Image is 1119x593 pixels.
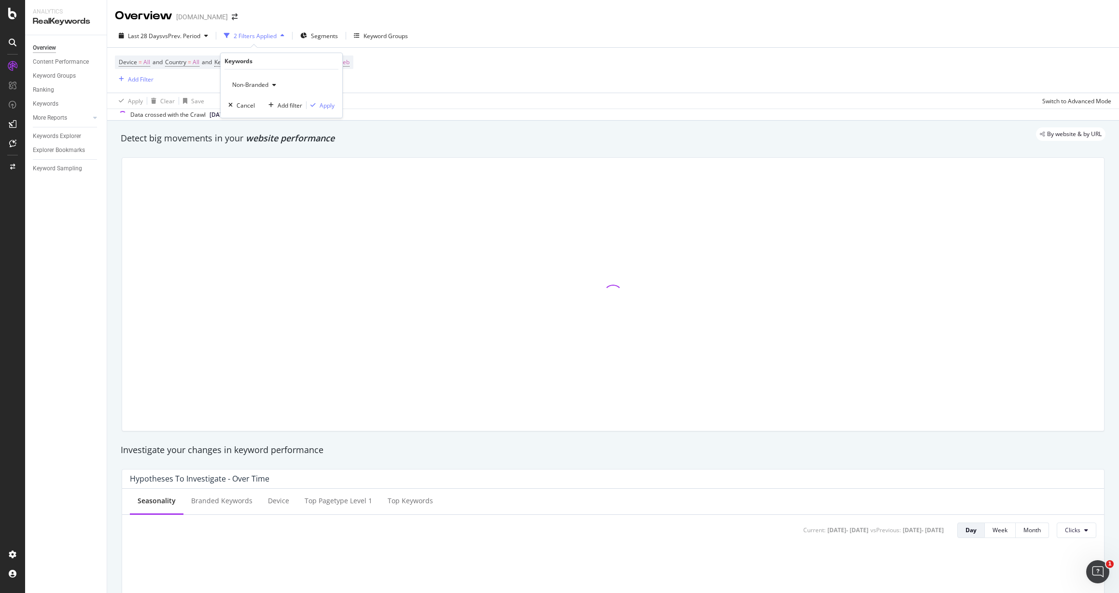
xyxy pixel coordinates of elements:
div: Apply [320,101,335,110]
div: More Reports [33,113,67,123]
span: Last 28 Days [128,32,162,40]
span: Segments [311,32,338,40]
div: Overview [33,43,56,53]
div: Day [965,526,977,534]
span: Web [337,55,350,69]
span: Clicks [1065,526,1080,534]
div: Clear [160,97,175,105]
a: Overview [33,43,100,53]
div: Switch to Advanced Mode [1042,97,1111,105]
span: 1 [1106,560,1114,568]
button: [DATE] [206,109,240,121]
div: Explorer Bookmarks [33,145,85,155]
div: legacy label [1036,127,1105,141]
div: Month [1023,526,1041,534]
a: Keywords [33,99,100,109]
div: Overview [115,8,172,24]
div: [DATE] - [DATE] [903,526,944,534]
div: Cancel [237,101,255,110]
div: [DOMAIN_NAME] [176,12,228,22]
span: = [139,58,142,66]
a: Ranking [33,85,100,95]
div: Keyword Sampling [33,164,82,174]
button: Apply [307,100,335,110]
div: Top pagetype Level 1 [305,496,372,506]
button: Week [985,523,1016,538]
div: vs Previous : [870,526,901,534]
span: Country [165,58,186,66]
span: Device [119,58,137,66]
div: arrow-right-arrow-left [232,14,238,20]
div: Keywords [33,99,58,109]
span: 2025 Aug. 25th [210,110,228,119]
div: Add filter [278,101,302,110]
button: Non-Branded [228,77,280,93]
button: 2 Filters Applied [220,28,288,43]
button: Month [1016,523,1049,538]
a: More Reports [33,113,90,123]
button: Save [179,93,204,109]
div: Top Keywords [388,496,433,506]
div: Keyword Groups [364,32,408,40]
span: By website & by URL [1047,131,1102,137]
div: [DATE] - [DATE] [827,526,868,534]
a: Keyword Sampling [33,164,100,174]
button: Add Filter [115,73,154,85]
button: Apply [115,93,143,109]
div: Week [993,526,1007,534]
div: Device [268,496,289,506]
span: All [193,55,199,69]
button: Segments [296,28,342,43]
button: Last 28 DaysvsPrev. Period [115,28,212,43]
span: Non-Branded [228,81,268,89]
div: Content Performance [33,57,89,67]
button: Clear [147,93,175,109]
div: Apply [128,97,143,105]
a: Content Performance [33,57,100,67]
iframe: Intercom live chat [1086,560,1109,583]
div: Add Filter [128,75,154,83]
span: Keywords [214,58,240,66]
button: Clicks [1057,523,1096,538]
button: Switch to Advanced Mode [1038,93,1111,109]
span: All [143,55,150,69]
div: Branded Keywords [191,496,252,506]
a: Keywords Explorer [33,131,100,141]
div: Investigate your changes in keyword performance [121,444,1105,456]
span: = [188,58,191,66]
div: Keywords Explorer [33,131,81,141]
button: Add filter [265,100,302,110]
button: Keyword Groups [350,28,412,43]
div: RealKeywords [33,16,99,27]
span: vs Prev. Period [162,32,200,40]
div: Keywords [224,57,252,65]
a: Explorer Bookmarks [33,145,100,155]
div: Keyword Groups [33,71,76,81]
button: Day [957,523,985,538]
div: Current: [803,526,825,534]
button: Cancel [224,100,255,110]
div: Hypotheses to Investigate - Over Time [130,474,269,483]
div: Analytics [33,8,99,16]
div: Ranking [33,85,54,95]
div: Save [191,97,204,105]
span: and [153,58,163,66]
div: Seasonality [138,496,176,506]
a: Keyword Groups [33,71,100,81]
div: Data crossed with the Crawl [130,110,206,119]
span: and [202,58,212,66]
div: 2 Filters Applied [234,32,277,40]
